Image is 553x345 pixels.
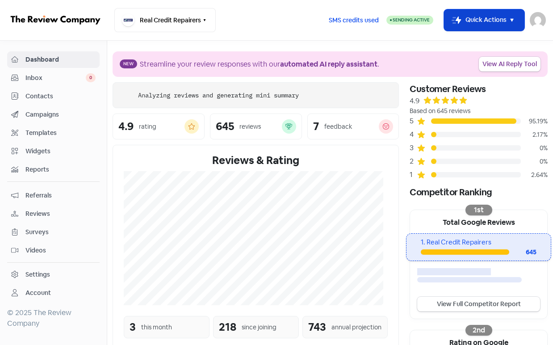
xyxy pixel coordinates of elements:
span: 0 [86,73,96,82]
div: Reviews & Rating [124,152,388,168]
img: User [530,12,546,28]
div: 3 [130,319,136,335]
a: Templates [7,125,100,141]
span: Widgets [25,147,96,156]
div: 95.19% [521,117,548,126]
div: reviews [239,122,261,131]
span: New [120,59,137,68]
a: View Full Competitor Report [417,297,540,311]
span: Reviews [25,209,96,219]
span: Dashboard [25,55,96,64]
div: 0% [521,157,548,166]
a: 4.9rating [113,114,205,139]
span: Sending Active [393,17,430,23]
span: Referrals [25,191,96,200]
a: Sending Active [386,15,433,25]
div: 1 [410,169,417,180]
a: Dashboard [7,51,100,68]
a: Settings [7,266,100,283]
div: Settings [25,270,50,279]
a: 645reviews [210,114,302,139]
div: 7 [313,121,319,132]
div: Competitor Ranking [410,185,548,199]
span: Campaigns [25,110,96,119]
div: 2nd [465,325,492,336]
div: Customer Reviews [410,82,548,96]
a: Account [7,285,100,301]
div: 1st [465,205,492,215]
div: this month [141,323,172,332]
div: since joining [242,323,276,332]
b: automated AI reply assistant [280,59,377,69]
div: 2.64% [521,170,548,180]
a: 7feedback [307,114,399,139]
div: 0% [521,143,548,153]
span: SMS credits used [329,16,379,25]
a: Inbox 0 [7,70,100,86]
div: Streamline your review responses with our . [140,59,379,70]
a: Reviews [7,206,100,222]
div: 4 [410,129,417,140]
div: 5 [410,116,417,126]
div: 4.9 [118,121,134,132]
span: Videos [25,246,96,255]
span: Inbox [25,73,86,83]
a: Contacts [7,88,100,105]
a: Widgets [7,143,100,160]
div: © 2025 The Review Company [7,307,100,329]
a: Reports [7,161,100,178]
div: 645 [216,121,234,132]
div: Account [25,288,51,298]
span: Contacts [25,92,96,101]
div: 645 [509,248,536,257]
button: Quick Actions [444,9,524,31]
div: 743 [308,319,326,335]
div: 3 [410,143,417,153]
div: Total Google Reviews [410,210,547,233]
div: 2 [410,156,417,167]
div: feedback [324,122,352,131]
span: Surveys [25,227,96,237]
div: 4.9 [410,96,419,106]
button: Real Credit Repairers [114,8,216,32]
a: Referrals [7,187,100,204]
a: Surveys [7,224,100,240]
div: annual projection [331,323,381,332]
span: Templates [25,128,96,138]
a: Campaigns [7,106,100,123]
div: 2.17% [521,130,548,139]
a: View AI Reply Tool [479,57,540,72]
div: rating [139,122,156,131]
a: SMS credits used [321,15,386,24]
span: Reports [25,165,96,174]
a: Videos [7,242,100,259]
div: 1. Real Credit Repairers [421,237,536,248]
div: 218 [219,319,236,335]
div: Based on 645 reviews [410,106,548,116]
div: Analyzing reviews and generating mini summary [138,91,299,100]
